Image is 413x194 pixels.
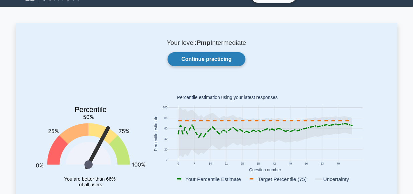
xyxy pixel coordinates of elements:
[75,106,107,114] text: Percentile
[164,127,168,130] text: 60
[64,176,116,182] tspan: You are better than 66%
[225,162,228,165] text: 21
[337,162,340,165] text: 70
[249,168,281,173] text: Question number
[177,162,179,165] text: 0
[79,182,102,188] tspan: of all users
[32,39,381,47] p: Your level: Intermediate
[153,116,158,151] text: Percentile estimate
[164,116,168,120] text: 80
[177,95,278,100] text: Percentile estimation using your latest responses
[289,162,292,165] text: 49
[273,162,276,165] text: 42
[193,162,195,165] text: 7
[168,52,245,66] a: Continue practicing
[305,162,308,165] text: 56
[163,106,167,109] text: 100
[197,39,211,46] b: Pmp
[209,162,212,165] text: 14
[164,148,168,151] text: 20
[241,162,244,165] text: 28
[256,162,260,165] text: 35
[166,159,168,162] text: 0
[164,137,168,141] text: 40
[321,162,324,165] text: 63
